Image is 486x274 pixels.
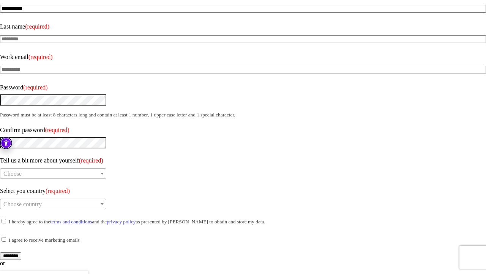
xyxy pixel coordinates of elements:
span: (required) [28,54,53,60]
small: I agree to receive marketing emails [9,237,80,243]
input: I agree to receive marketing emails [2,237,6,242]
span: (required) [23,84,47,91]
span: (required) [79,157,103,164]
input: I hereby agree to theterms and conditionsand theprivacy policyas presented by [PERSON_NAME] to ob... [2,219,6,223]
span: (required) [25,23,49,30]
a: terms and conditions [50,219,92,225]
span: Choose [3,170,22,177]
span: (required) [45,127,69,133]
small: I hereby agree to the and the as presented by [PERSON_NAME] to obtain and store my data. [9,219,265,225]
a: privacy policy [107,219,136,225]
span: Choose country [3,201,42,207]
span: (required) [46,188,70,194]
